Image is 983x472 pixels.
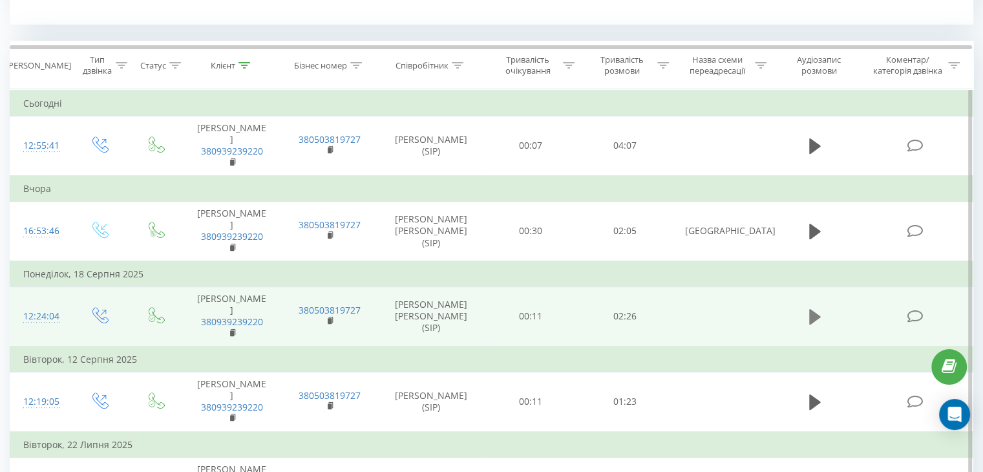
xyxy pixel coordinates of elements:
td: 00:11 [484,286,578,346]
td: 01:23 [578,372,671,431]
td: [PERSON_NAME] [183,372,280,431]
a: 380503819727 [299,133,361,145]
div: Аудіозапис розмови [781,54,857,76]
td: [PERSON_NAME] [PERSON_NAME] (SIP) [379,202,484,261]
div: Коментар/категорія дзвінка [869,54,945,76]
div: Бізнес номер [294,60,347,71]
td: 00:07 [484,116,578,176]
td: 04:07 [578,116,671,176]
div: Клієнт [211,60,235,71]
td: [PERSON_NAME] (SIP) [379,372,484,431]
td: [PERSON_NAME] [183,286,280,346]
div: [PERSON_NAME] [6,60,71,71]
a: 380503819727 [299,389,361,402]
td: [PERSON_NAME] (SIP) [379,116,484,176]
div: 16:53:46 [23,219,58,244]
td: Сьогодні [10,91,973,116]
div: Співробітник [396,60,449,71]
td: Понеділок, 18 Серпня 2025 [10,261,973,287]
div: Тривалість очікування [496,54,560,76]
td: Вівторок, 22 Липня 2025 [10,432,973,458]
td: [PERSON_NAME] [183,202,280,261]
td: [PERSON_NAME] [PERSON_NAME] (SIP) [379,286,484,346]
a: 380939239220 [201,230,263,242]
div: 12:55:41 [23,133,58,158]
div: Тип дзвінка [81,54,112,76]
td: 00:11 [484,372,578,431]
a: 380939239220 [201,401,263,413]
td: [GEOGRAPHIC_DATA] [671,202,769,261]
td: 02:26 [578,286,671,346]
div: Open Intercom Messenger [939,399,970,430]
div: 12:19:05 [23,389,58,414]
td: 02:05 [578,202,671,261]
td: [PERSON_NAME] [183,116,280,176]
a: 380939239220 [201,316,263,328]
td: 00:30 [484,202,578,261]
a: 380939239220 [201,145,263,157]
td: Вівторок, 12 Серпня 2025 [10,347,973,372]
a: 380503819727 [299,219,361,231]
div: Статус [140,60,166,71]
div: Назва схеми переадресації [684,54,752,76]
div: Тривалість розмови [589,54,654,76]
td: Вчора [10,176,973,202]
div: 12:24:04 [23,304,58,329]
a: 380503819727 [299,304,361,316]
